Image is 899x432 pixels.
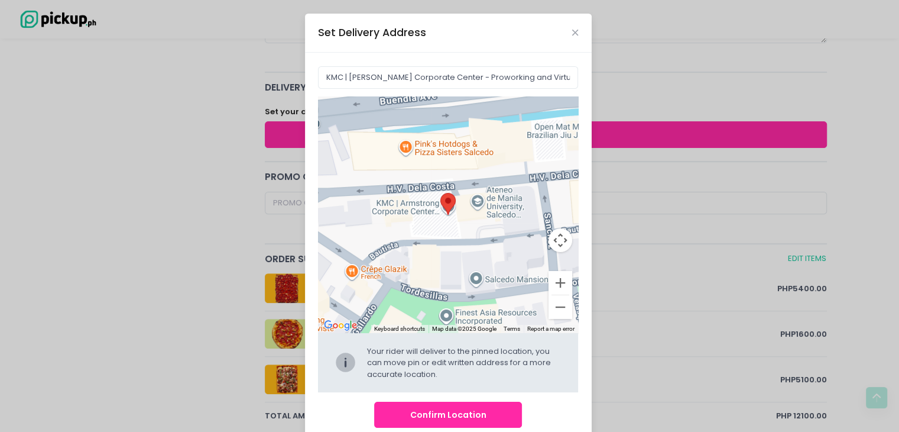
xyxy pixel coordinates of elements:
button: Keyboard shortcuts [374,325,425,333]
div: Set Delivery Address [318,25,426,40]
div: Your rider will deliver to the pinned location, you can move pin or edit written address for a mo... [367,346,562,381]
a: Open this area in Google Maps (opens a new window) [321,318,360,333]
button: Zoom out [549,295,572,319]
button: Map camera controls [549,228,572,252]
img: Google [321,318,360,333]
button: Confirm Location [374,402,522,428]
input: Delivery Address [318,66,578,89]
a: Report a map error [527,325,575,332]
button: Zoom in [549,271,572,295]
a: Terms (opens in new tab) [504,325,520,332]
span: Map data ©2025 Google [432,325,496,332]
button: Close [572,30,578,36]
